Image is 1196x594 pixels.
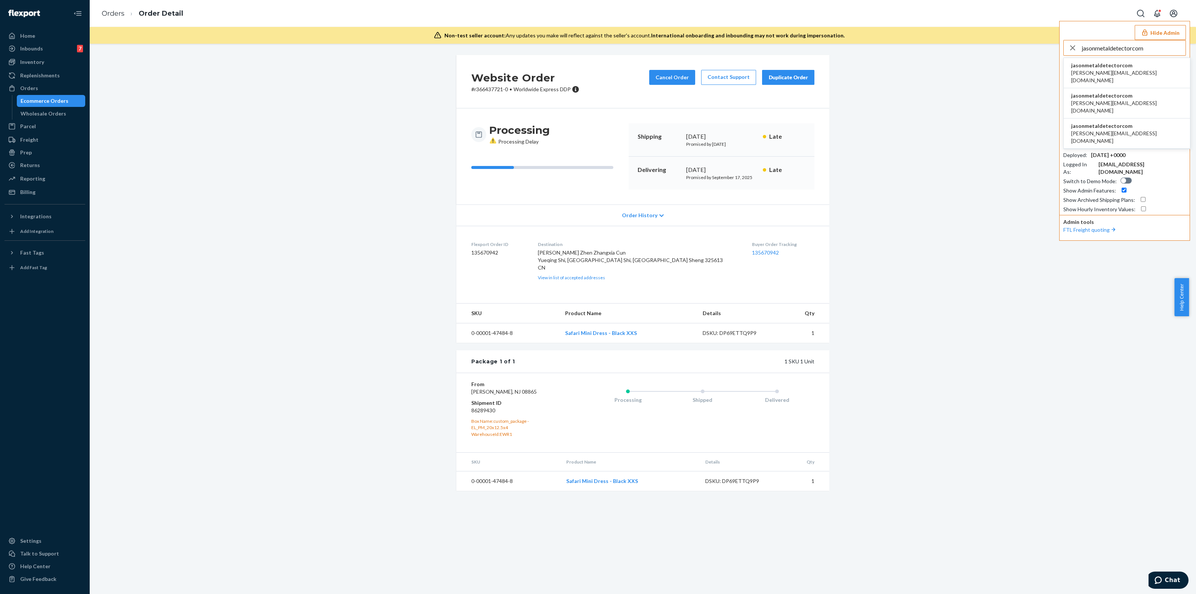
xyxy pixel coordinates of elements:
button: Open Search Box [1133,6,1148,21]
a: Add Fast Tag [4,262,85,274]
div: Switch to Demo Mode : [1063,178,1117,185]
div: Settings [20,537,41,545]
div: DSKU: DP69ETTQ9P9 [703,329,773,337]
span: Non-test seller account: [444,32,506,39]
a: Order Detail [139,9,183,18]
td: 1 [782,471,829,491]
button: Open account menu [1166,6,1181,21]
a: Inbounds7 [4,43,85,55]
a: Add Integration [4,225,85,237]
p: Late [769,166,805,174]
th: Product Name [559,304,697,323]
div: DSKU: DP69ETTQ9P9 [705,477,776,485]
div: Wholesale Orders [21,110,66,117]
a: 135670942 [752,249,779,256]
div: Shipped [665,396,740,404]
span: jasonmetaldetectorcom [1071,92,1183,99]
div: Package 1 of 1 [471,358,515,365]
a: Settings [4,535,85,547]
div: [DATE] [686,132,757,141]
div: 7 [77,45,83,52]
div: Show Archived Shipping Plans : [1063,196,1135,204]
dt: Flexport Order ID [471,241,526,247]
th: Details [699,453,782,471]
div: 1 SKU 1 Unit [515,358,814,365]
div: Processing [591,396,665,404]
th: Details [697,304,779,323]
div: Freight [20,136,38,144]
td: 0-00001-47484-8 [456,471,560,491]
a: Inventory [4,56,85,68]
div: Inbounds [20,45,43,52]
a: Reporting [4,173,85,185]
div: Integrations [20,213,52,220]
p: Delivering [638,166,680,174]
span: jasonmetaldetectorcom [1071,62,1183,69]
span: International onboarding and inbounding may not work during impersonation. [651,32,845,39]
span: [PERSON_NAME][EMAIL_ADDRESS][DOMAIN_NAME] [1071,99,1183,114]
a: Returns [4,159,85,171]
span: Processing Delay [489,138,539,145]
button: Duplicate Order [762,70,814,85]
th: Product Name [560,453,700,471]
button: Give Feedback [4,573,85,585]
div: Box Name: custom_package - EL_PM_20x12.5x4 [471,418,561,431]
div: Logged In As : [1063,161,1095,176]
div: Talk to Support [20,550,59,557]
img: Flexport logo [8,10,40,17]
span: Order History [622,212,657,219]
a: View in list of accepted addresses [538,275,605,280]
td: 1 [779,323,829,343]
button: Open notifications [1150,6,1165,21]
div: [DATE] [686,166,757,174]
dd: 135670942 [471,249,526,256]
a: Safari Mini Dress - Black XXS [566,478,638,484]
th: Qty [782,453,829,471]
div: Inventory [20,58,44,66]
dt: From [471,381,561,388]
p: Promised by September 17, 2025 [686,174,757,181]
span: [PERSON_NAME] Zhen Zhangxia Cun Yueqing Shi, [GEOGRAPHIC_DATA] Shi, [GEOGRAPHIC_DATA] Sheng 32561... [538,249,723,271]
div: Returns [20,161,40,169]
div: Show Admin Features : [1063,187,1116,194]
dt: Buyer Order Tracking [752,241,814,247]
div: Add Fast Tag [20,264,47,271]
p: Shipping [638,132,680,141]
span: jasonmetaldetectorcom [1071,122,1183,130]
div: Delivered [740,396,814,404]
div: Billing [20,188,36,196]
th: Qty [779,304,829,323]
p: Promised by [DATE] [686,141,757,147]
div: Reporting [20,175,45,182]
p: Late [769,132,805,141]
a: Ecommerce Orders [17,95,86,107]
button: Integrations [4,210,85,222]
a: Contact Support [701,70,756,85]
div: Show Hourly Inventory Values : [1063,206,1135,213]
button: Cancel Order [649,70,695,85]
a: FTL Freight quoting [1063,227,1117,233]
div: Add Integration [20,228,53,234]
h3: Processing [489,123,550,137]
a: Orders [102,9,124,18]
a: Prep [4,147,85,158]
div: Give Feedback [20,575,56,583]
span: [PERSON_NAME][EMAIL_ADDRESS][DOMAIN_NAME] [1071,130,1183,145]
td: 0-00001-47484-8 [456,323,559,343]
button: Help Center [1174,278,1189,316]
div: Any updates you make will reflect against the seller's account. [444,32,845,39]
span: Worldwide Express DDP [514,86,571,92]
div: [DATE] +0000 [1091,151,1125,159]
div: [EMAIL_ADDRESS][DOMAIN_NAME] [1098,161,1186,176]
div: Help Center [20,563,50,570]
a: Billing [4,186,85,198]
a: Wholesale Orders [17,108,86,120]
div: Deployed : [1063,151,1087,159]
span: [PERSON_NAME], NJ 08865 [471,388,537,395]
input: Search or paste seller ID [1082,40,1186,55]
div: Duplicate Order [768,74,808,81]
button: Fast Tags [4,247,85,259]
dt: Shipment ID [471,399,561,407]
span: [PERSON_NAME][EMAIL_ADDRESS][DOMAIN_NAME] [1071,69,1183,84]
